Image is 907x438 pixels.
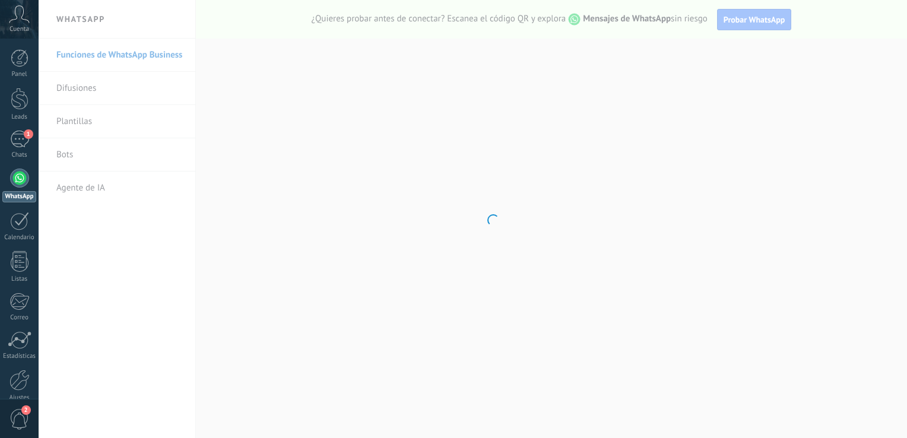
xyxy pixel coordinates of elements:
div: Ajustes [2,394,37,402]
div: Calendario [2,234,37,242]
div: Correo [2,314,37,322]
div: Leads [2,113,37,121]
div: Listas [2,275,37,283]
span: 2 [21,405,31,415]
span: Cuenta [9,26,29,33]
span: 1 [24,129,33,139]
div: WhatsApp [2,191,36,202]
div: Chats [2,151,37,159]
div: Estadísticas [2,353,37,360]
div: Panel [2,71,37,78]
